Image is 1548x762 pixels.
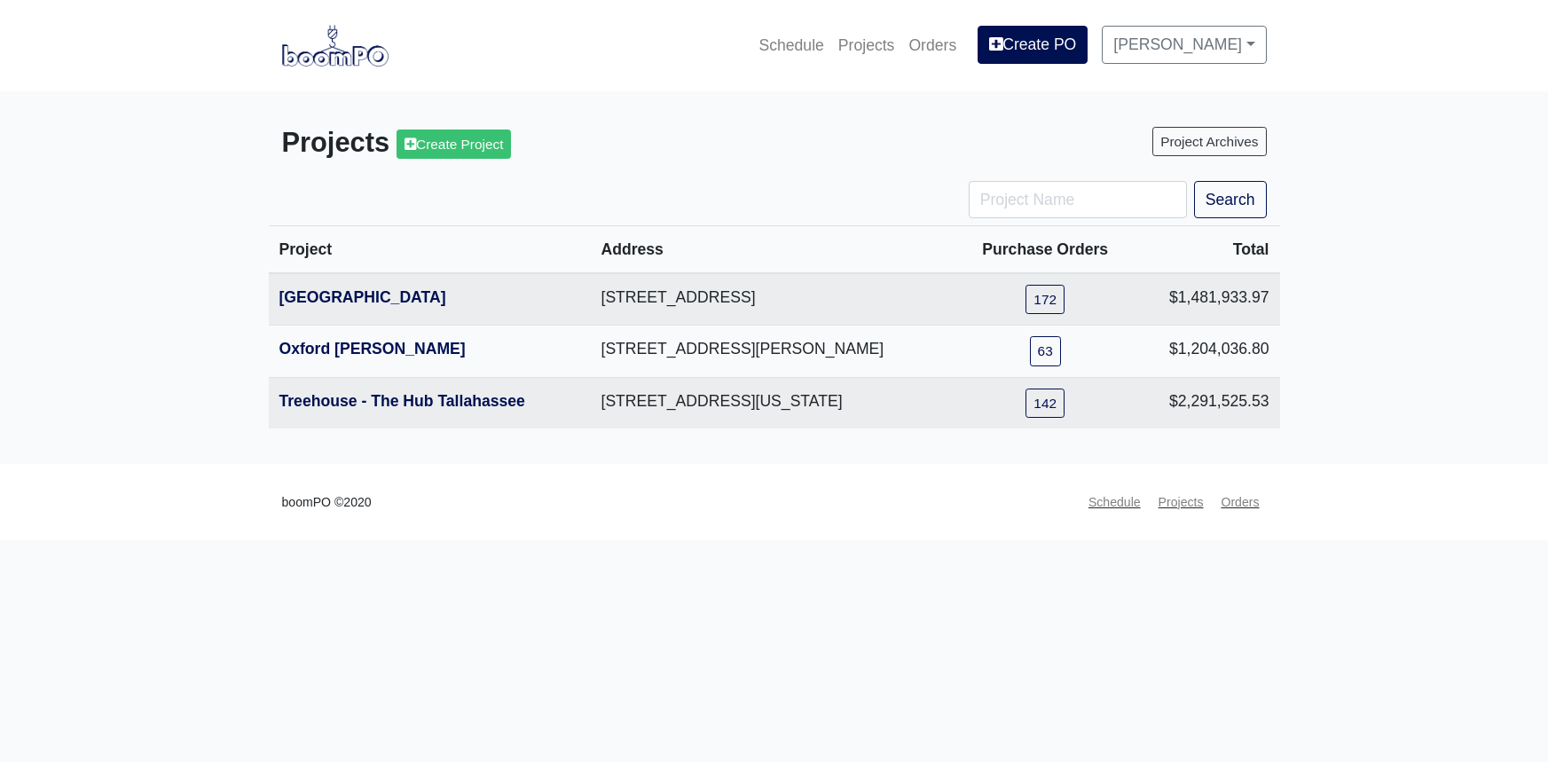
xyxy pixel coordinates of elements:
[978,26,1088,63] a: Create PO
[282,127,761,160] h3: Projects
[1025,389,1065,418] a: 142
[831,26,902,65] a: Projects
[279,288,446,306] a: [GEOGRAPHIC_DATA]
[591,377,957,428] td: [STREET_ADDRESS][US_STATE]
[591,226,957,274] th: Address
[1102,26,1266,63] a: [PERSON_NAME]
[1134,326,1279,377] td: $1,204,036.80
[956,226,1134,274] th: Purchase Orders
[591,326,957,377] td: [STREET_ADDRESS][PERSON_NAME]
[269,226,591,274] th: Project
[279,340,466,357] a: Oxford [PERSON_NAME]
[1025,285,1065,314] a: 172
[282,492,372,513] small: boomPO ©2020
[1152,127,1266,156] a: Project Archives
[1134,377,1279,428] td: $2,291,525.53
[397,130,511,159] a: Create Project
[1030,336,1061,365] a: 63
[901,26,963,65] a: Orders
[1134,273,1279,326] td: $1,481,933.97
[279,392,525,410] a: Treehouse - The Hub Tallahassee
[751,26,830,65] a: Schedule
[591,273,957,326] td: [STREET_ADDRESS]
[1151,485,1211,520] a: Projects
[969,181,1187,218] input: Project Name
[1134,226,1279,274] th: Total
[1194,181,1267,218] button: Search
[1081,485,1148,520] a: Schedule
[1214,485,1266,520] a: Orders
[282,25,389,66] img: boomPO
